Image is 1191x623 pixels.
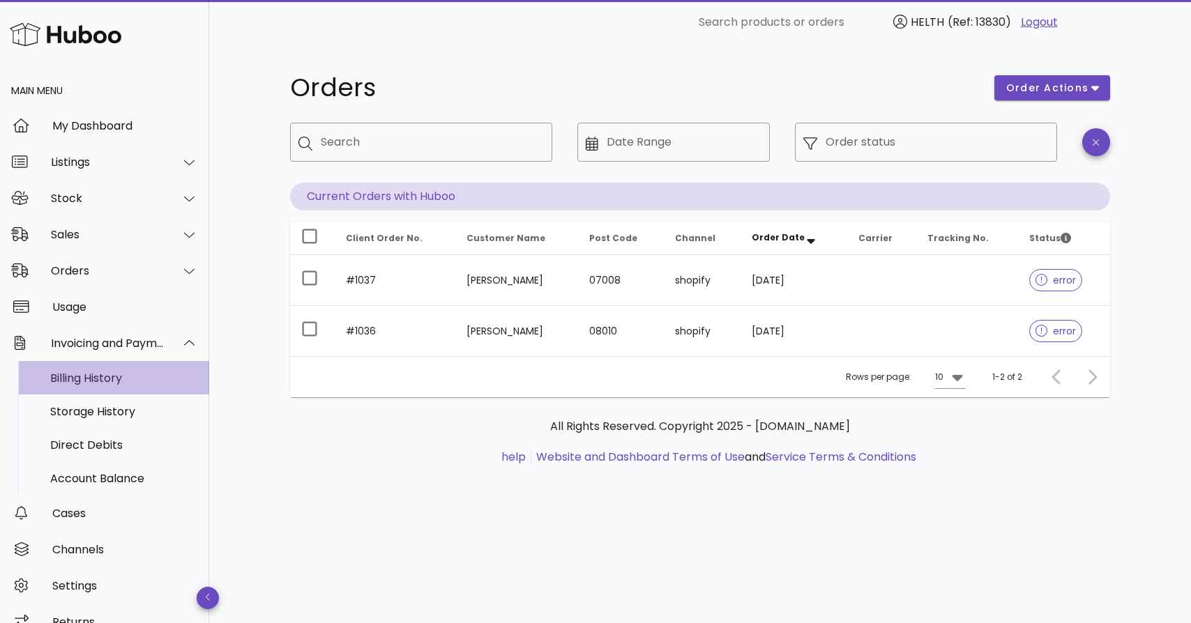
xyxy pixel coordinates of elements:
[52,579,198,592] div: Settings
[992,371,1022,383] div: 1-2 of 2
[50,371,198,385] div: Billing History
[301,418,1099,435] p: All Rights Reserved. Copyright 2025 - [DOMAIN_NAME]
[916,222,1018,255] th: Tracking No.
[578,255,664,306] td: 07008
[531,449,916,466] li: and
[1006,81,1089,95] span: order actions
[935,371,943,383] div: 10
[858,232,893,244] span: Carrier
[52,543,198,556] div: Channels
[664,255,741,306] td: shopify
[52,507,198,520] div: Cases
[455,222,579,255] th: Customer Name
[1021,14,1058,31] a: Logout
[50,405,198,418] div: Storage History
[335,255,455,306] td: #1037
[290,75,978,100] h1: Orders
[578,222,664,255] th: Post Code
[51,337,165,350] div: Invoicing and Payments
[1036,326,1077,336] span: error
[50,438,198,452] div: Direct Debits
[847,222,916,255] th: Carrier
[10,20,121,49] img: Huboo Logo
[578,306,664,356] td: 08010
[741,255,847,306] td: [DATE]
[455,306,579,356] td: [PERSON_NAME]
[52,119,198,132] div: My Dashboard
[455,255,579,306] td: [PERSON_NAME]
[290,183,1110,210] p: Current Orders with Huboo
[741,306,847,356] td: [DATE]
[52,300,198,314] div: Usage
[664,222,741,255] th: Channel
[536,449,745,465] a: Website and Dashboard Terms of Use
[51,155,165,169] div: Listings
[501,449,526,465] a: help
[675,232,715,244] span: Channel
[935,366,966,388] div: 10Rows per page:
[1029,232,1071,244] span: Status
[927,232,989,244] span: Tracking No.
[741,222,847,255] th: Order Date: Sorted descending. Activate to remove sorting.
[752,231,805,243] span: Order Date
[994,75,1110,100] button: order actions
[1036,275,1077,285] span: error
[948,14,1011,30] span: (Ref: 13830)
[50,472,198,485] div: Account Balance
[664,306,741,356] td: shopify
[51,228,165,241] div: Sales
[51,264,165,277] div: Orders
[1018,222,1110,255] th: Status
[335,222,455,255] th: Client Order No.
[346,232,423,244] span: Client Order No.
[766,449,916,465] a: Service Terms & Conditions
[466,232,545,244] span: Customer Name
[589,232,637,244] span: Post Code
[51,192,165,205] div: Stock
[335,306,455,356] td: #1036
[846,357,966,397] div: Rows per page:
[911,14,944,30] span: HELTH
